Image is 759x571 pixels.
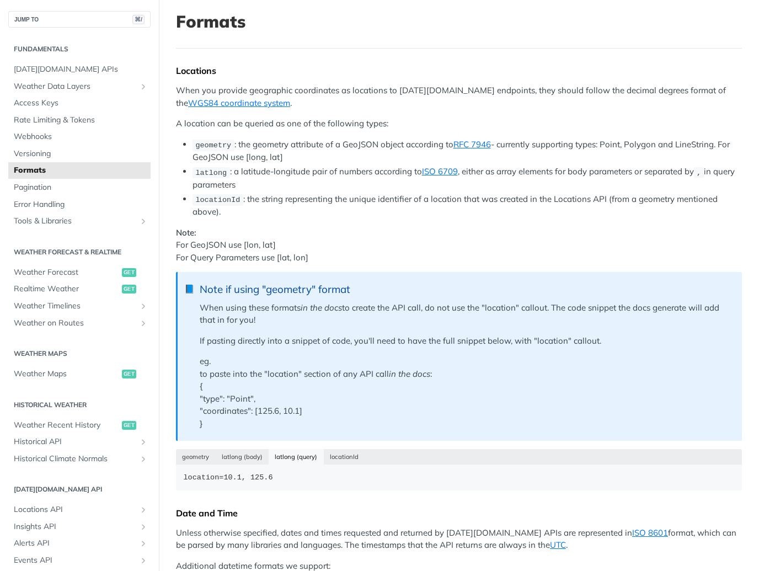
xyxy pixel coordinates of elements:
h2: Fundamentals [8,44,151,54]
span: , [697,168,701,177]
span: Weather Recent History [14,420,119,431]
span: Webhooks [14,131,148,142]
a: Weather Forecastget [8,264,151,281]
a: Weather TimelinesShow subpages for Weather Timelines [8,298,151,314]
span: Weather Timelines [14,301,136,312]
span: Formats [14,165,148,176]
h2: [DATE][DOMAIN_NAME] API [8,484,151,494]
span: Tools & Libraries [14,216,136,227]
div: location=10.1, 125.6 [184,472,735,483]
div: Date and Time [176,508,742,519]
span: Versioning [14,148,148,159]
span: Insights API [14,521,136,532]
button: Show subpages for Weather on Routes [139,319,148,328]
li: : a latitude-longitude pair of numbers according to , either as array elements for body parameter... [193,166,742,191]
div: Note if using "geometry" format [200,283,731,296]
button: Show subpages for Historical Climate Normals [139,455,148,463]
span: Locations API [14,504,136,515]
button: Show subpages for Tools & Libraries [139,217,148,226]
a: ISO 6709 [422,166,458,177]
a: Webhooks [8,129,151,145]
a: Tools & LibrariesShow subpages for Tools & Libraries [8,213,151,230]
span: Weather on Routes [14,318,136,329]
span: Events API [14,555,136,566]
a: Locations APIShow subpages for Locations API [8,501,151,518]
a: Realtime Weatherget [8,281,151,297]
span: Alerts API [14,538,136,549]
a: RFC 7946 [453,139,491,150]
a: Insights APIShow subpages for Insights API [8,519,151,535]
a: Weather Mapsget [8,366,151,382]
a: Alerts APIShow subpages for Alerts API [8,535,151,552]
span: get [122,268,136,277]
button: locationId [324,449,365,465]
span: Error Handling [14,199,148,210]
span: Weather Forecast [14,267,119,278]
button: Show subpages for Weather Data Layers [139,82,148,91]
p: When you provide geographic coordinates as locations to [DATE][DOMAIN_NAME] endpoints, they shoul... [176,84,742,109]
span: Pagination [14,182,148,193]
span: geometry [195,141,231,150]
span: get [122,285,136,293]
button: JUMP TO⌘/ [8,11,151,28]
a: [DATE][DOMAIN_NAME] APIs [8,61,151,78]
span: Historical Climate Normals [14,453,136,465]
a: ISO 8601 [632,527,668,538]
li: : the string representing the unique identifier of a location that was created in the Locations A... [193,193,742,218]
span: locationId [195,196,240,204]
span: get [122,370,136,378]
strong: Note: [176,227,196,238]
span: Weather Maps [14,369,119,380]
a: Weather on RoutesShow subpages for Weather on Routes [8,315,151,332]
span: Realtime Weather [14,284,119,295]
span: 📘 [184,283,195,296]
h2: Historical Weather [8,400,151,410]
em: in the docs [301,302,342,313]
a: Weather Data LayersShow subpages for Weather Data Layers [8,78,151,95]
a: Historical Climate NormalsShow subpages for Historical Climate Normals [8,451,151,467]
p: A location can be queried as one of the following types: [176,118,742,130]
p: Unless otherwise specified, dates and times requested and returned by [DATE][DOMAIN_NAME] APIs ar... [176,527,742,552]
h2: Weather Forecast & realtime [8,247,151,257]
span: ⌘/ [132,15,145,24]
a: Pagination [8,179,151,196]
h2: Weather Maps [8,349,151,359]
a: Access Keys [8,95,151,111]
p: When using these formats to create the API call, do not use the "location" callout. The code snip... [200,302,731,327]
button: Show subpages for Events API [139,556,148,565]
button: Show subpages for Locations API [139,505,148,514]
a: Historical APIShow subpages for Historical API [8,434,151,450]
em: in the docs [389,369,430,379]
p: eg. to paste into the "location" section of any API call : { "type": "Point", "coordinates": [125... [200,355,731,430]
button: geometry [176,449,216,465]
p: If pasting directly into a snippet of code, you'll need to have the full snippet below, with "loc... [200,335,731,348]
span: Access Keys [14,98,148,109]
a: Events APIShow subpages for Events API [8,552,151,569]
li: : the geometry attribute of a GeoJSON object according to - currently supporting types: Point, Po... [193,138,742,164]
a: Error Handling [8,196,151,213]
div: Locations [176,65,742,76]
p: For GeoJSON use [lon, lat] For Query Parameters use [lat, lon] [176,227,742,264]
span: Historical API [14,436,136,447]
button: Show subpages for Alerts API [139,539,148,548]
span: latlong [195,168,227,177]
a: Rate Limiting & Tokens [8,112,151,129]
span: get [122,421,136,430]
button: Show subpages for Historical API [139,437,148,446]
span: [DATE][DOMAIN_NAME] APIs [14,64,148,75]
button: Show subpages for Weather Timelines [139,302,148,311]
h1: Formats [176,12,742,31]
a: Weather Recent Historyget [8,417,151,434]
button: latlong (body) [216,449,269,465]
span: Weather Data Layers [14,81,136,92]
span: Rate Limiting & Tokens [14,115,148,126]
a: Formats [8,162,151,179]
a: WGS84 coordinate system [188,98,290,108]
a: UTC [550,540,566,550]
button: Show subpages for Insights API [139,522,148,531]
a: Versioning [8,146,151,162]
